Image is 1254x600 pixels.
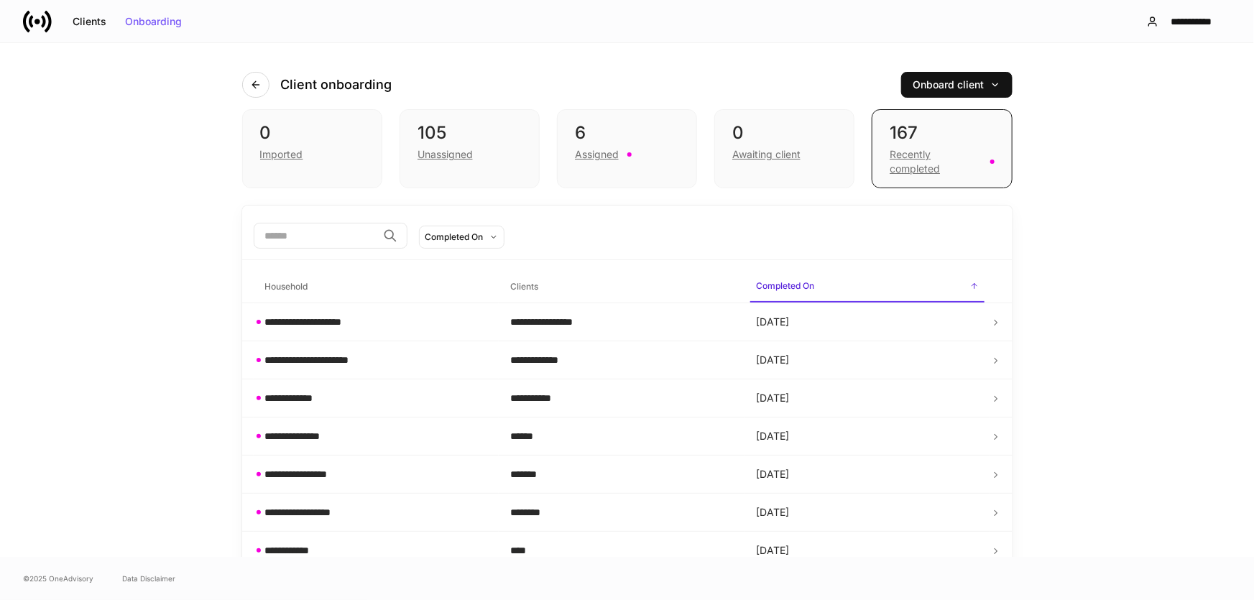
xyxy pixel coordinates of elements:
div: 167Recently completed [872,109,1012,188]
div: Clients [73,17,106,27]
h6: Household [265,280,308,293]
div: 6 [575,121,679,144]
td: [DATE] [744,303,990,341]
div: 105 [418,121,522,144]
span: Clients [504,272,739,302]
div: Onboarding [125,17,182,27]
h6: Completed On [756,279,814,292]
h4: Client onboarding [281,76,392,93]
div: 0 [260,121,364,144]
td: [DATE] [744,417,990,456]
td: [DATE] [744,456,990,494]
div: 0 [732,121,836,144]
div: Awaiting client [732,147,801,162]
button: Onboard client [901,72,1013,98]
div: Recently completed [890,147,981,176]
div: Imported [260,147,303,162]
td: [DATE] [744,494,990,532]
button: Onboarding [116,10,191,33]
div: Onboard client [913,80,1000,90]
h6: Clients [510,280,538,293]
div: 105Unassigned [400,109,540,188]
button: Clients [63,10,116,33]
div: 0Awaiting client [714,109,854,188]
button: Completed On [419,226,504,249]
div: 167 [890,121,994,144]
span: Completed On [750,272,985,303]
div: 0Imported [242,109,382,188]
span: © 2025 OneAdvisory [23,573,93,584]
td: [DATE] [744,341,990,379]
div: Completed On [425,230,484,244]
div: Assigned [575,147,619,162]
span: Household [259,272,494,302]
div: Unassigned [418,147,473,162]
td: [DATE] [744,379,990,417]
a: Data Disclaimer [122,573,175,584]
td: [DATE] [744,532,990,570]
div: 6Assigned [557,109,697,188]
